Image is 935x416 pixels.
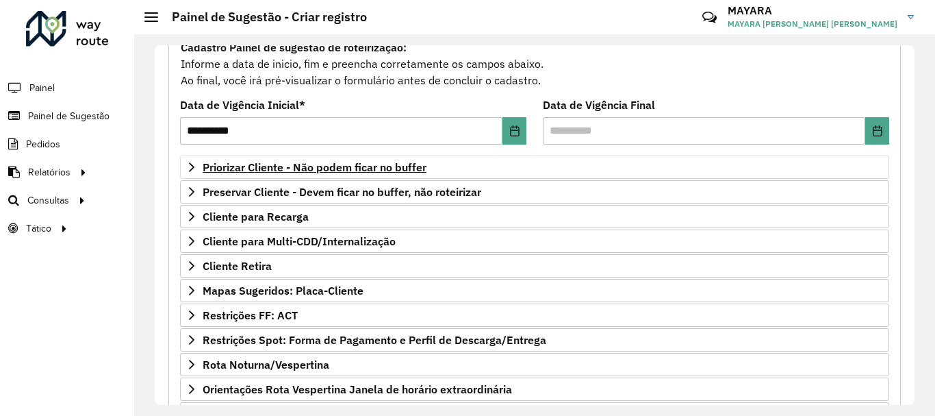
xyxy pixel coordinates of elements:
a: Preservar Cliente - Devem ficar no buffer, não roteirizar [180,180,889,204]
span: Cliente para Recarga [203,211,309,222]
span: Restrições Spot: Forma de Pagamento e Perfil de Descarga/Entrega [203,334,546,345]
span: Cliente para Multi-CDD/Internalização [203,236,396,247]
span: Tático [26,221,51,236]
span: Painel de Sugestão [28,109,110,123]
span: Preservar Cliente - Devem ficar no buffer, não roteirizar [203,186,481,197]
label: Data de Vigência Final [543,97,655,113]
span: MAYARA [PERSON_NAME] [PERSON_NAME] [728,18,897,30]
div: Informe a data de inicio, fim e preencha corretamente os campos abaixo. Ao final, você irá pré-vi... [180,38,889,89]
span: Relatórios [28,165,71,180]
strong: Cadastro Painel de sugestão de roteirização: [181,40,407,54]
span: Painel [29,81,55,95]
h3: MAYARA [728,4,897,17]
a: Restrições FF: ACT [180,304,889,327]
button: Choose Date [865,117,889,145]
a: Restrições Spot: Forma de Pagamento e Perfil de Descarga/Entrega [180,328,889,352]
span: Cliente Retira [203,260,272,271]
a: Cliente Retira [180,254,889,278]
span: Restrições FF: ACT [203,310,298,321]
a: Contato Rápido [695,3,724,32]
a: Orientações Rota Vespertina Janela de horário extraordinária [180,378,889,401]
span: Priorizar Cliente - Não podem ficar no buffer [203,162,426,173]
a: Cliente para Multi-CDD/Internalização [180,230,889,253]
a: Rota Noturna/Vespertina [180,353,889,376]
span: Orientações Rota Vespertina Janela de horário extraordinária [203,384,512,395]
a: Cliente para Recarga [180,205,889,228]
span: Pedidos [26,137,60,151]
a: Mapas Sugeridos: Placa-Cliente [180,279,889,302]
span: Consultas [27,193,69,208]
span: Rota Noturna/Vespertina [203,359,329,370]
a: Priorizar Cliente - Não podem ficar no buffer [180,156,889,179]
button: Choose Date [502,117,526,145]
label: Data de Vigência Inicial [180,97,305,113]
span: Mapas Sugeridos: Placa-Cliente [203,285,363,296]
h2: Painel de Sugestão - Criar registro [158,10,367,25]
